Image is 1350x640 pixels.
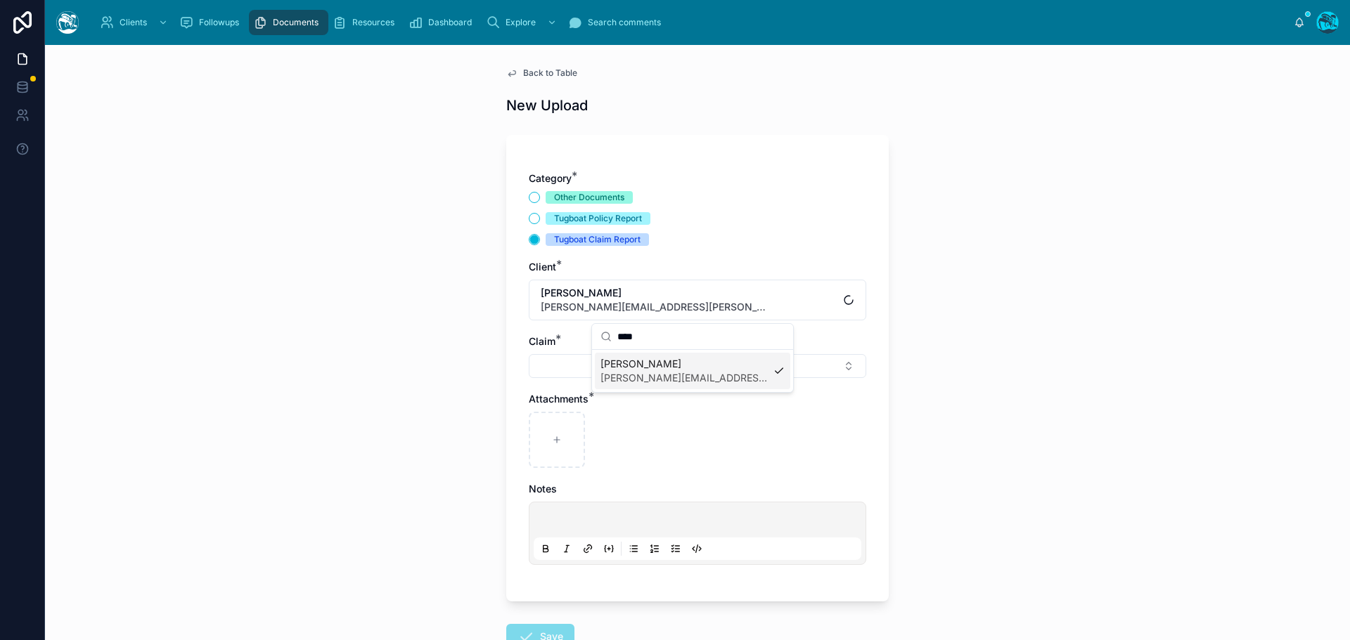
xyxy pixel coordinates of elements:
h1: New Upload [506,96,588,115]
a: Followups [175,10,249,35]
div: scrollable content [90,7,1294,38]
div: Tugboat Claim Report [554,233,641,246]
div: Suggestions [592,350,793,392]
span: Claim [529,335,555,347]
a: Explore [482,10,564,35]
span: Notes [529,483,557,495]
a: Resources [328,10,404,35]
span: Followups [199,17,239,28]
span: [PERSON_NAME][EMAIL_ADDRESS][PERSON_NAME][DOMAIN_NAME] [600,371,768,385]
div: Other Documents [554,191,624,204]
a: Search comments [564,10,671,35]
span: [PERSON_NAME] [600,357,768,371]
img: App logo [56,11,79,34]
span: [PERSON_NAME] [541,286,766,300]
span: Attachments [529,393,589,405]
a: Clients [96,10,175,35]
span: Client [529,261,556,273]
div: Tugboat Policy Report [554,212,642,225]
span: Category [529,172,572,184]
a: Back to Table [506,67,577,79]
span: Documents [273,17,319,28]
span: Dashboard [428,17,472,28]
span: Search comments [588,17,661,28]
button: Select Button [529,280,866,320]
span: Resources [352,17,394,28]
button: Select Button [529,354,866,378]
span: Clients [120,17,147,28]
span: [PERSON_NAME][EMAIL_ADDRESS][PERSON_NAME][DOMAIN_NAME] [541,300,766,314]
span: Explore [506,17,536,28]
a: Documents [249,10,328,35]
a: Dashboard [404,10,482,35]
span: Back to Table [523,67,577,79]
